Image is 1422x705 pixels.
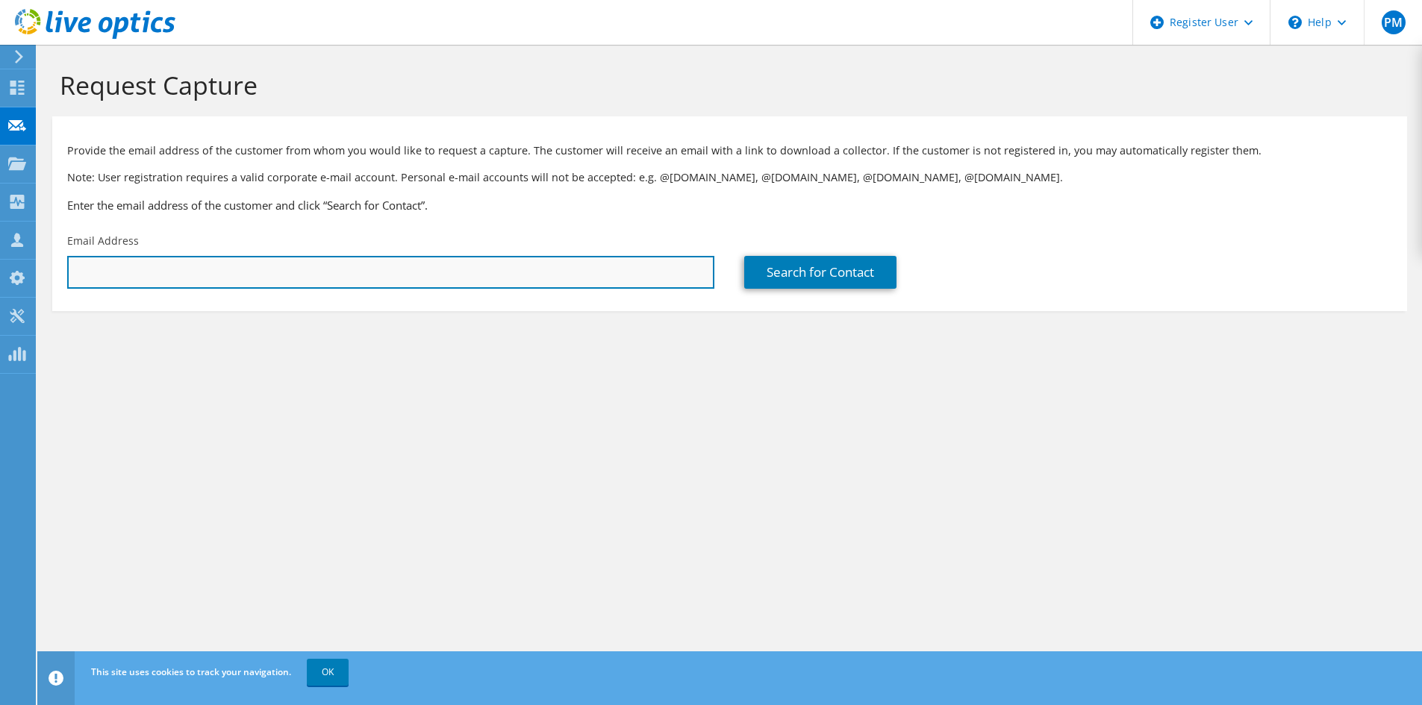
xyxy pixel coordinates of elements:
[307,659,349,686] a: OK
[67,197,1392,213] h3: Enter the email address of the customer and click “Search for Contact”.
[1382,10,1406,34] span: PM
[67,169,1392,186] p: Note: User registration requires a valid corporate e-mail account. Personal e-mail accounts will ...
[91,665,291,678] span: This site uses cookies to track your navigation.
[60,69,1392,101] h1: Request Capture
[744,256,896,289] a: Search for Contact
[67,142,1392,159] p: Provide the email address of the customer from whom you would like to request a capture. The cust...
[67,234,139,248] label: Email Address
[1288,16,1302,29] svg: \n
